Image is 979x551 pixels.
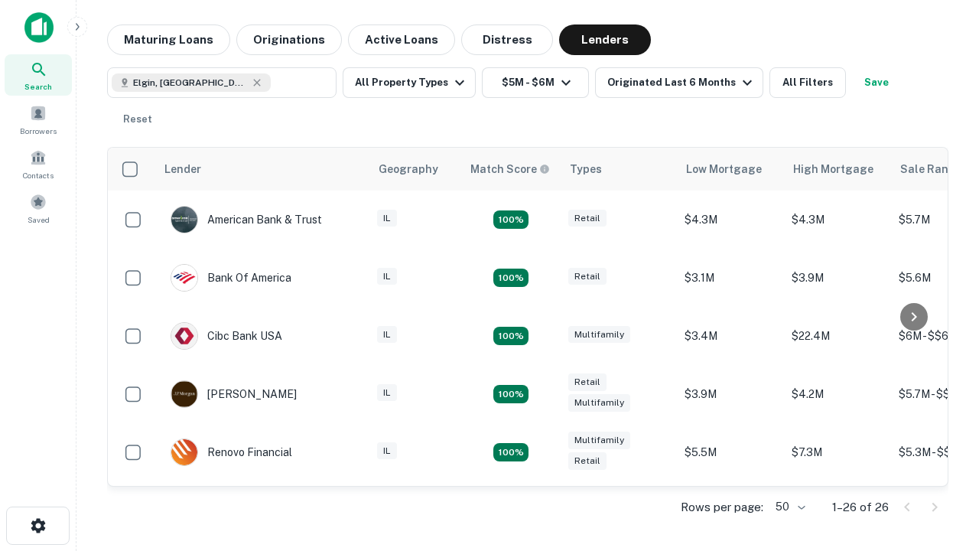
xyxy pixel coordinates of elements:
[155,148,369,191] th: Lender
[493,210,529,229] div: Matching Properties: 7, hasApolloMatch: undefined
[570,160,602,178] div: Types
[561,148,677,191] th: Types
[568,373,607,391] div: Retail
[171,207,197,233] img: picture
[784,365,891,423] td: $4.2M
[171,323,197,349] img: picture
[377,268,397,285] div: IL
[28,214,50,226] span: Saved
[113,104,162,135] button: Reset
[171,322,282,350] div: Cibc Bank USA
[681,498,763,517] p: Rows per page:
[559,24,651,55] button: Lenders
[377,384,397,402] div: IL
[769,496,808,518] div: 50
[133,76,248,90] span: Elgin, [GEOGRAPHIC_DATA], [GEOGRAPHIC_DATA]
[171,206,322,233] div: American Bank & Trust
[784,423,891,481] td: $7.3M
[379,160,438,178] div: Geography
[568,210,607,227] div: Retail
[832,498,889,517] p: 1–26 of 26
[677,423,784,481] td: $5.5M
[343,67,476,98] button: All Property Types
[568,326,630,344] div: Multifamily
[24,80,52,93] span: Search
[5,187,72,229] a: Saved
[470,161,550,178] div: Capitalize uses an advanced AI algorithm to match your search with the best lender. The match sco...
[677,148,784,191] th: Low Mortgage
[677,481,784,540] td: $2.2M
[5,54,72,96] a: Search
[568,394,630,412] div: Multifamily
[377,326,397,344] div: IL
[377,210,397,227] div: IL
[568,432,630,449] div: Multifamily
[677,365,784,423] td: $3.9M
[784,148,891,191] th: High Mortgage
[470,161,547,178] h6: Match Score
[164,160,201,178] div: Lender
[607,73,756,92] div: Originated Last 6 Months
[568,268,607,285] div: Retail
[493,327,529,345] div: Matching Properties: 4, hasApolloMatch: undefined
[171,265,197,291] img: picture
[793,160,873,178] div: High Mortgage
[784,481,891,540] td: $3.1M
[493,385,529,403] div: Matching Properties: 4, hasApolloMatch: undefined
[348,24,455,55] button: Active Loans
[493,269,529,287] div: Matching Properties: 4, hasApolloMatch: undefined
[677,249,784,307] td: $3.1M
[171,439,197,465] img: picture
[377,442,397,460] div: IL
[784,249,891,307] td: $3.9M
[784,191,891,249] td: $4.3M
[686,160,762,178] div: Low Mortgage
[369,148,461,191] th: Geography
[784,307,891,365] td: $22.4M
[482,67,589,98] button: $5M - $6M
[677,307,784,365] td: $3.4M
[171,264,291,292] div: Bank Of America
[769,67,846,98] button: All Filters
[171,439,292,466] div: Renovo Financial
[5,143,72,184] a: Contacts
[852,67,901,98] button: Save your search to get updates of matches that match your search criteria.
[595,67,763,98] button: Originated Last 6 Months
[5,99,72,140] a: Borrowers
[20,125,57,137] span: Borrowers
[107,24,230,55] button: Maturing Loans
[461,24,553,55] button: Distress
[171,381,197,407] img: picture
[903,380,979,453] iframe: Chat Widget
[24,12,54,43] img: capitalize-icon.png
[677,191,784,249] td: $4.3M
[461,148,561,191] th: Capitalize uses an advanced AI algorithm to match your search with the best lender. The match sco...
[493,443,529,461] div: Matching Properties: 4, hasApolloMatch: undefined
[568,452,607,470] div: Retail
[171,380,297,408] div: [PERSON_NAME]
[236,24,342,55] button: Originations
[23,169,54,181] span: Contacts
